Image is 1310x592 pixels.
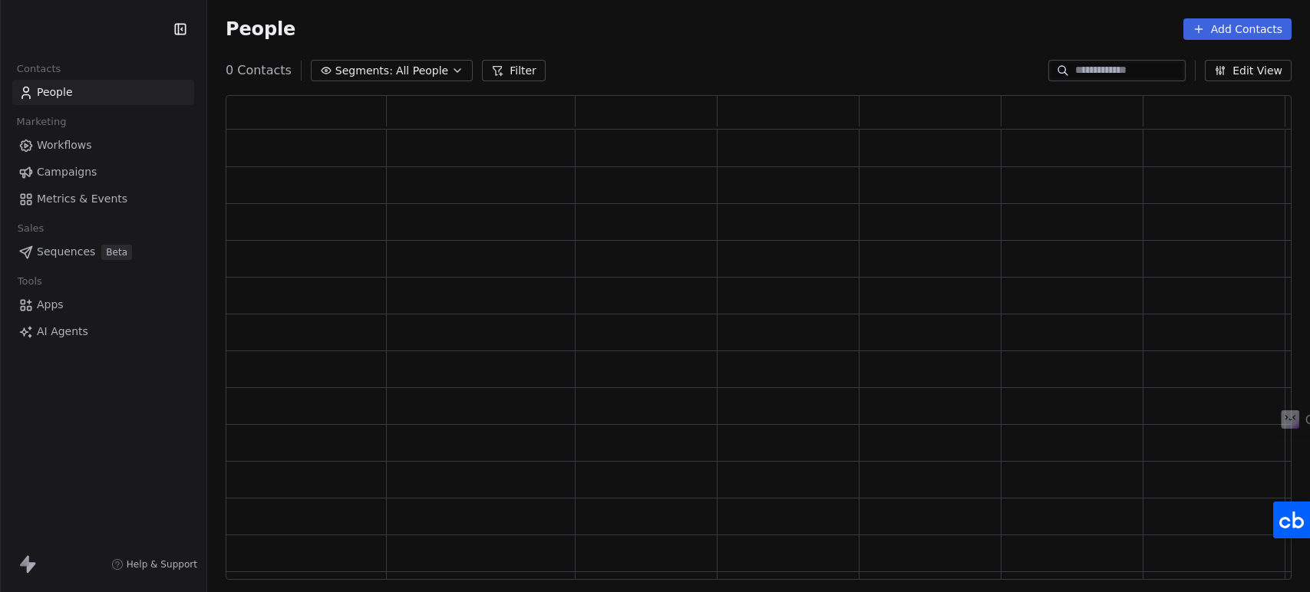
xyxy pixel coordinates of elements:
span: Sequences [37,244,95,260]
span: People [226,18,295,41]
span: All People [396,63,448,79]
a: Metrics & Events [12,186,194,212]
span: Tools [11,270,48,293]
button: Add Contacts [1183,18,1292,40]
span: People [37,84,73,100]
span: Sales [11,217,51,240]
span: Segments: [335,63,393,79]
span: Workflows [37,137,92,153]
button: Filter [482,60,546,81]
a: SequencesBeta [12,239,194,265]
a: Help & Support [111,558,197,571]
a: Workflows [12,133,194,158]
span: Apps [37,297,64,313]
a: AI Agents [12,319,194,344]
a: Apps [12,292,194,317]
a: Campaigns [12,160,194,185]
span: 0 Contacts [226,61,292,80]
button: Edit View [1205,60,1292,81]
span: Beta [101,245,132,260]
span: Contacts [10,58,68,81]
span: Marketing [10,110,73,133]
span: Metrics & Events [37,191,127,207]
span: Campaigns [37,164,97,180]
a: People [12,80,194,105]
span: Help & Support [127,558,197,571]
span: AI Agents [37,324,88,340]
